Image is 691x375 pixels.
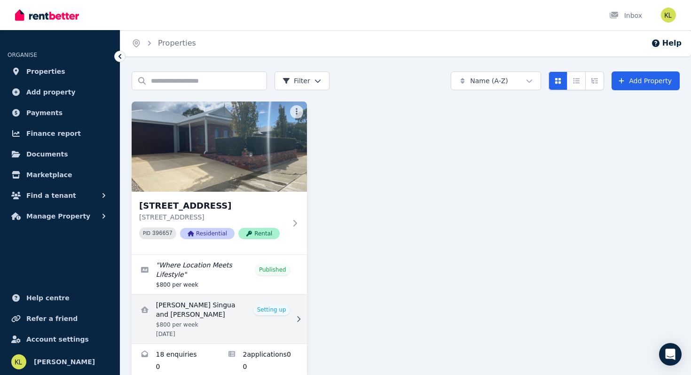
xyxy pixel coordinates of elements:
button: More options [290,105,303,118]
small: PID [143,231,150,236]
a: Properties [158,39,196,47]
a: Documents [8,145,112,164]
a: Properties [8,62,112,81]
p: [STREET_ADDRESS] [139,212,286,222]
button: Help [651,38,682,49]
img: RentBetter [15,8,79,22]
a: Add Property [612,71,680,90]
a: Payments [8,103,112,122]
button: Name (A-Z) [451,71,541,90]
a: View details for Marnelli Barrientos Singua and Madhur Khurana [132,295,307,344]
span: Documents [26,148,68,160]
span: Residential [180,228,235,239]
a: Refer a friend [8,309,112,328]
code: 396657 [152,230,173,237]
img: Kellie Ann Lewandowski [661,8,676,23]
span: Payments [26,107,63,118]
img: Kellie Ann Lewandowski [11,354,26,369]
a: Help centre [8,289,112,307]
a: 20 Pinehurst Cres, Dunsborough[STREET_ADDRESS][STREET_ADDRESS]PID 396657ResidentialRental [132,102,307,254]
div: Open Intercom Messenger [659,343,682,366]
button: Filter [275,71,330,90]
span: Find a tenant [26,190,76,201]
h3: [STREET_ADDRESS] [139,199,286,212]
span: [PERSON_NAME] [34,356,95,367]
div: View options [549,71,604,90]
span: Finance report [26,128,81,139]
span: Manage Property [26,211,90,222]
span: Filter [283,76,310,86]
button: Find a tenant [8,186,112,205]
span: Properties [26,66,65,77]
span: Name (A-Z) [470,76,508,86]
div: Inbox [609,11,642,20]
a: Finance report [8,124,112,143]
button: Manage Property [8,207,112,226]
span: Rental [238,228,280,239]
button: Expanded list view [585,71,604,90]
a: Marketplace [8,165,112,184]
span: Marketplace [26,169,72,180]
span: Account settings [26,334,89,345]
button: Card view [549,71,567,90]
span: Add property [26,86,76,98]
a: Add property [8,83,112,102]
span: ORGANISE [8,52,37,58]
a: Account settings [8,330,112,349]
nav: Breadcrumb [120,30,207,56]
img: 20 Pinehurst Cres, Dunsborough [132,102,307,192]
button: Compact list view [567,71,586,90]
a: Edit listing: Where Location Meets Lifestyle [132,255,307,294]
span: Help centre [26,292,70,304]
span: Refer a friend [26,313,78,324]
